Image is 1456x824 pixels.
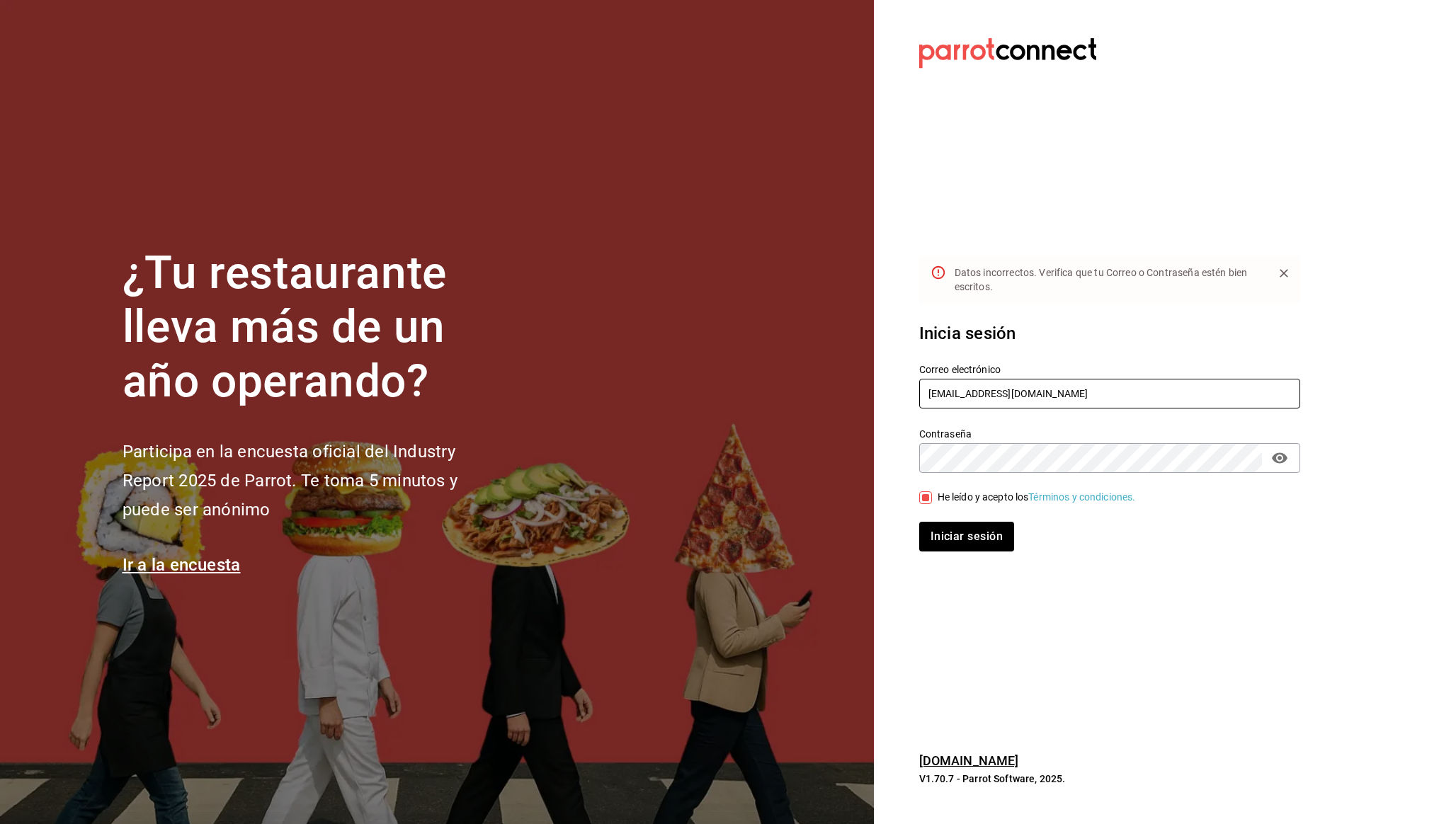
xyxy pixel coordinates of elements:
[1028,491,1135,503] a: Términos y condiciones.
[919,772,1300,786] p: V1.70.7 - Parrot Software, 2025.
[919,379,1300,408] input: Ingresa tu correo electrónico
[919,428,1300,438] label: Contraseña
[919,321,1300,346] h3: Inicia sesión
[123,555,241,575] a: Ir a la encuesta
[1273,263,1295,284] button: Close
[919,522,1014,551] button: Iniciar sesión
[1268,446,1292,470] button: passwordField
[919,364,1300,374] label: Correo electrónico
[919,753,1019,768] a: [DOMAIN_NAME]
[938,490,1136,505] div: He leído y acepto los
[123,246,505,409] h1: ¿Tu restaurante lleva más de un año operando?
[123,437,505,524] h2: Participa en la encuesta oficial del Industry Report 2025 de Parrot. Te toma 5 minutos y puede se...
[955,260,1262,299] div: Datos incorrectos. Verifica que tu Correo o Contraseña estén bien escritos.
